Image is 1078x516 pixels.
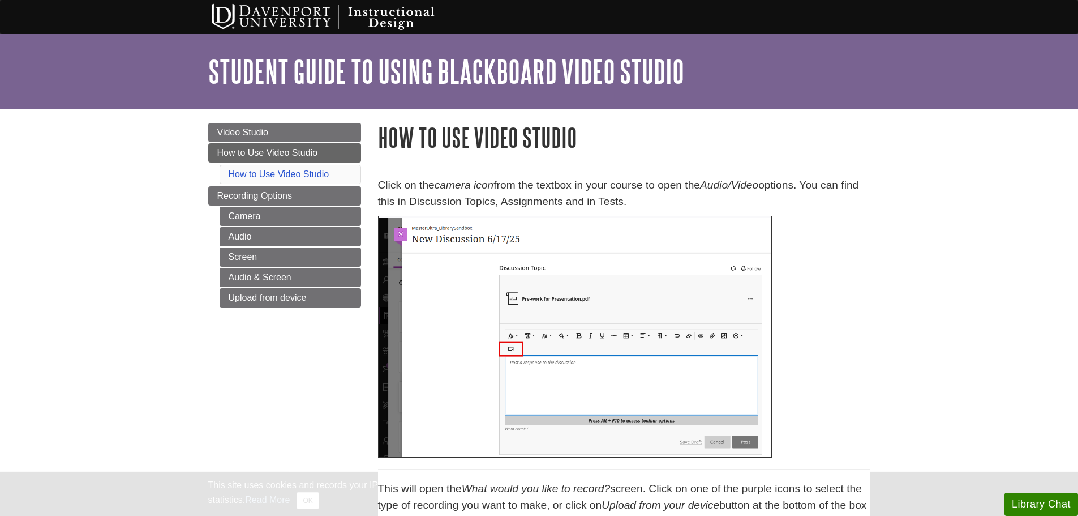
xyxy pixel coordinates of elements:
img: discussion topic [378,216,772,458]
a: Video Studio [208,123,361,142]
h1: How to Use Video Studio [378,123,870,152]
a: Recording Options [208,186,361,206]
a: Audio & Screen [220,268,361,287]
a: Student Guide to Using Blackboard Video Studio [208,54,684,89]
span: How to Use Video Studio [217,148,318,157]
a: Upload from device [220,288,361,308]
em: Upload from your device [602,499,719,511]
a: How to Use Video Studio [208,143,361,163]
em: Audio/Video [700,179,758,191]
p: Click on the from the textbox in your course to open the options. You can find this in Discussion... [378,177,870,210]
em: What would you like to record? [462,483,610,494]
button: Library Chat [1004,493,1078,516]
img: Davenport University Instructional Design [203,3,474,31]
a: How to Use Video Studio [229,169,329,179]
a: Camera [220,207,361,226]
div: This site uses cookies and records your IP address for usage statistics. Additionally, we use Goo... [208,479,870,509]
span: Recording Options [217,191,293,201]
a: Screen [220,248,361,267]
em: camera icon [435,179,494,191]
a: Audio [220,227,361,246]
span: Video Studio [217,127,268,137]
a: Read More [245,495,290,505]
button: Close [297,492,319,509]
div: Guide Page Menu [208,123,361,308]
